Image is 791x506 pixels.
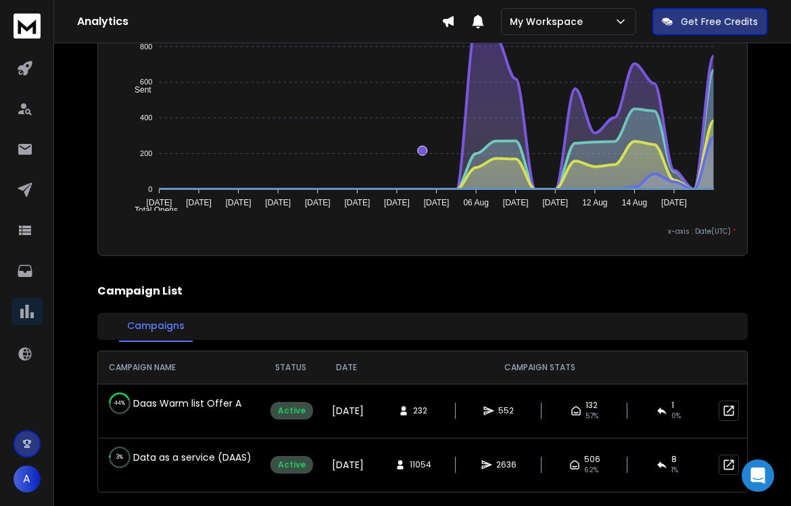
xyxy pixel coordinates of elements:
[321,438,372,492] td: [DATE]
[186,198,212,207] tspan: [DATE]
[410,459,431,470] span: 11054
[114,397,125,410] p: 44 %
[266,198,291,207] tspan: [DATE]
[681,15,758,28] p: Get Free Credits
[498,405,514,416] span: 552
[124,205,178,215] span: Total Opens
[119,311,193,342] button: Campaigns
[124,85,151,95] span: Sent
[260,351,321,384] th: STATUS
[585,411,598,422] span: 57 %
[109,226,736,236] p: x-axis : Date(UTC)
[671,400,674,411] span: 1
[14,465,41,492] button: A
[671,465,678,476] span: 1 %
[270,402,313,420] div: Active
[140,113,152,122] tspan: 400
[584,465,598,476] span: 62 %
[77,14,441,30] h1: Analytics
[98,384,260,422] td: Daas Warm list Offer A
[147,198,172,207] tspan: [DATE]
[226,198,251,207] tspan: [DATE]
[582,198,607,207] tspan: 12 Aug
[14,14,41,39] img: logo
[742,459,774,492] div: Open Intercom Messenger
[584,454,600,465] span: 506
[543,198,569,207] tspan: [DATE]
[503,198,529,207] tspan: [DATE]
[321,384,372,438] td: [DATE]
[98,351,260,384] th: CAMPAIGN NAME
[372,351,708,384] th: CAMPAIGN STATS
[140,43,152,51] tspan: 800
[661,198,687,207] tspan: [DATE]
[496,459,517,470] span: 2636
[140,149,152,157] tspan: 200
[585,400,598,411] span: 132
[464,198,489,207] tspan: 06 Aug
[652,8,767,35] button: Get Free Credits
[140,78,152,86] tspan: 600
[622,198,647,207] tspan: 14 Aug
[98,438,260,476] td: Data as a service (DAAS)
[413,405,427,416] span: 232
[384,198,410,207] tspan: [DATE]
[97,283,748,299] h2: Campaign List
[510,15,588,28] p: My Workspace
[345,198,370,207] tspan: [DATE]
[116,451,123,464] p: 3 %
[305,198,331,207] tspan: [DATE]
[321,351,372,384] th: DATE
[149,185,153,193] tspan: 0
[671,454,677,465] span: 8
[671,411,681,422] span: 0 %
[270,456,313,474] div: Active
[424,198,450,207] tspan: [DATE]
